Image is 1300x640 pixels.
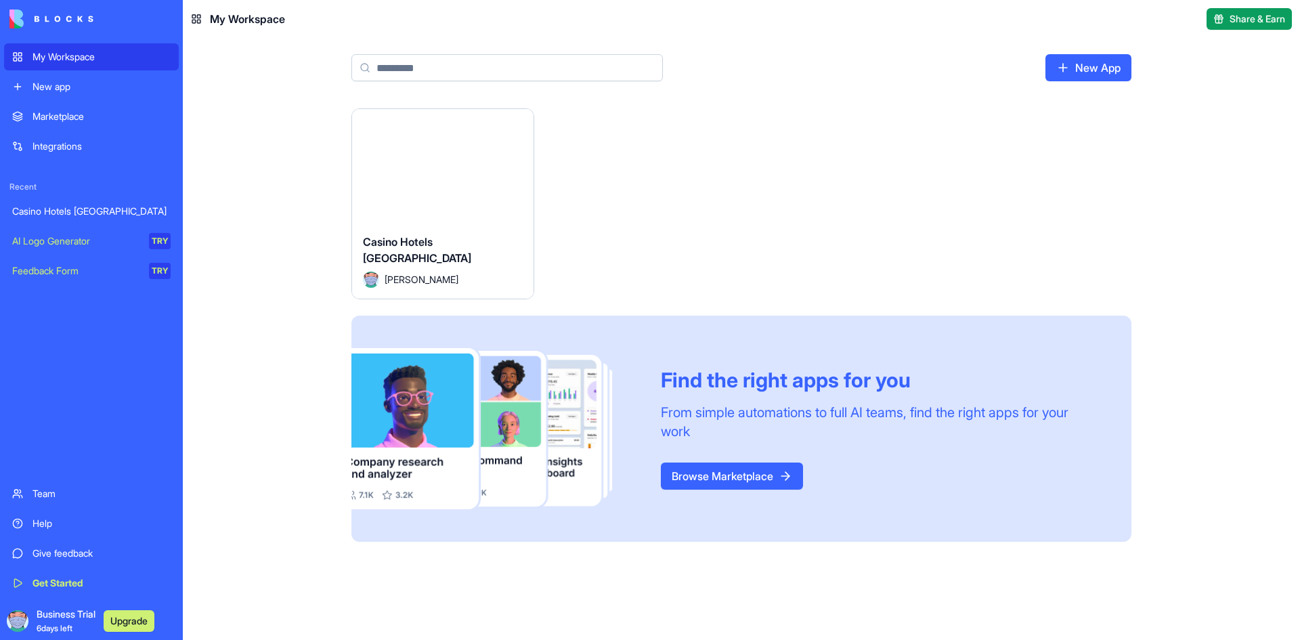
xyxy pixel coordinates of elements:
img: Avatar [363,272,379,288]
div: Get Started [32,576,171,590]
div: TRY [149,263,171,279]
div: Find the right apps for you [661,368,1099,392]
span: Business Trial [37,607,95,635]
a: Casino Hotels [GEOGRAPHIC_DATA] [4,198,179,225]
div: Marketplace [32,110,171,123]
a: Help [4,510,179,537]
img: logo [9,9,93,28]
span: Share & Earn [1230,12,1285,26]
a: New app [4,73,179,100]
img: Frame_181_egmpey.png [351,348,639,510]
span: [PERSON_NAME] [385,272,458,286]
span: Casino Hotels [GEOGRAPHIC_DATA] [363,235,471,265]
span: My Workspace [210,11,285,27]
div: New app [32,80,171,93]
div: Integrations [32,140,171,153]
div: Help [32,517,171,530]
a: New App [1045,54,1131,81]
div: Feedback Form [12,264,139,278]
span: Recent [4,182,179,192]
a: Team [4,480,179,507]
img: ACg8ocLN9tSb7AZ9LENgEJ_ZtFLI6ujxFoglXyu1nnwU7XXo9kGfUNk=s96-c [7,610,28,632]
a: Feedback FormTRY [4,257,179,284]
a: AI Logo GeneratorTRY [4,228,179,255]
div: Give feedback [32,547,171,560]
div: AI Logo Generator [12,234,139,248]
a: My Workspace [4,43,179,70]
div: Casino Hotels [GEOGRAPHIC_DATA] [12,205,171,218]
a: Browse Marketplace [661,463,803,490]
a: Marketplace [4,103,179,130]
div: Team [32,487,171,500]
a: Get Started [4,570,179,597]
a: Casino Hotels [GEOGRAPHIC_DATA]Avatar[PERSON_NAME] [351,108,534,299]
a: Give feedback [4,540,179,567]
button: Share & Earn [1207,8,1292,30]
span: 6 days left [37,623,72,633]
button: Upgrade [104,610,154,632]
a: Integrations [4,133,179,160]
div: From simple automations to full AI teams, find the right apps for your work [661,403,1099,441]
div: My Workspace [32,50,171,64]
div: TRY [149,233,171,249]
